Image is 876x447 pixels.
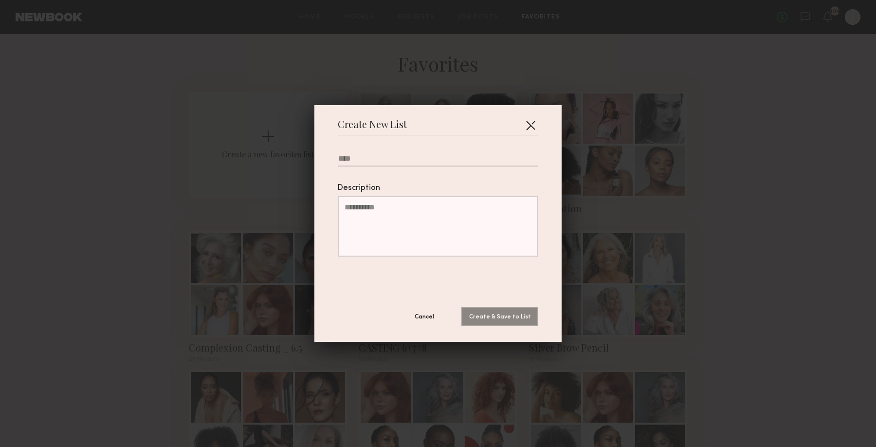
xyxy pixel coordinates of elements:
button: Cancel [395,307,454,326]
textarea: Description [338,196,538,257]
button: Close [523,117,538,133]
div: Description [338,184,538,192]
span: Create New List [338,121,407,135]
button: Create & Save to List [461,307,538,326]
